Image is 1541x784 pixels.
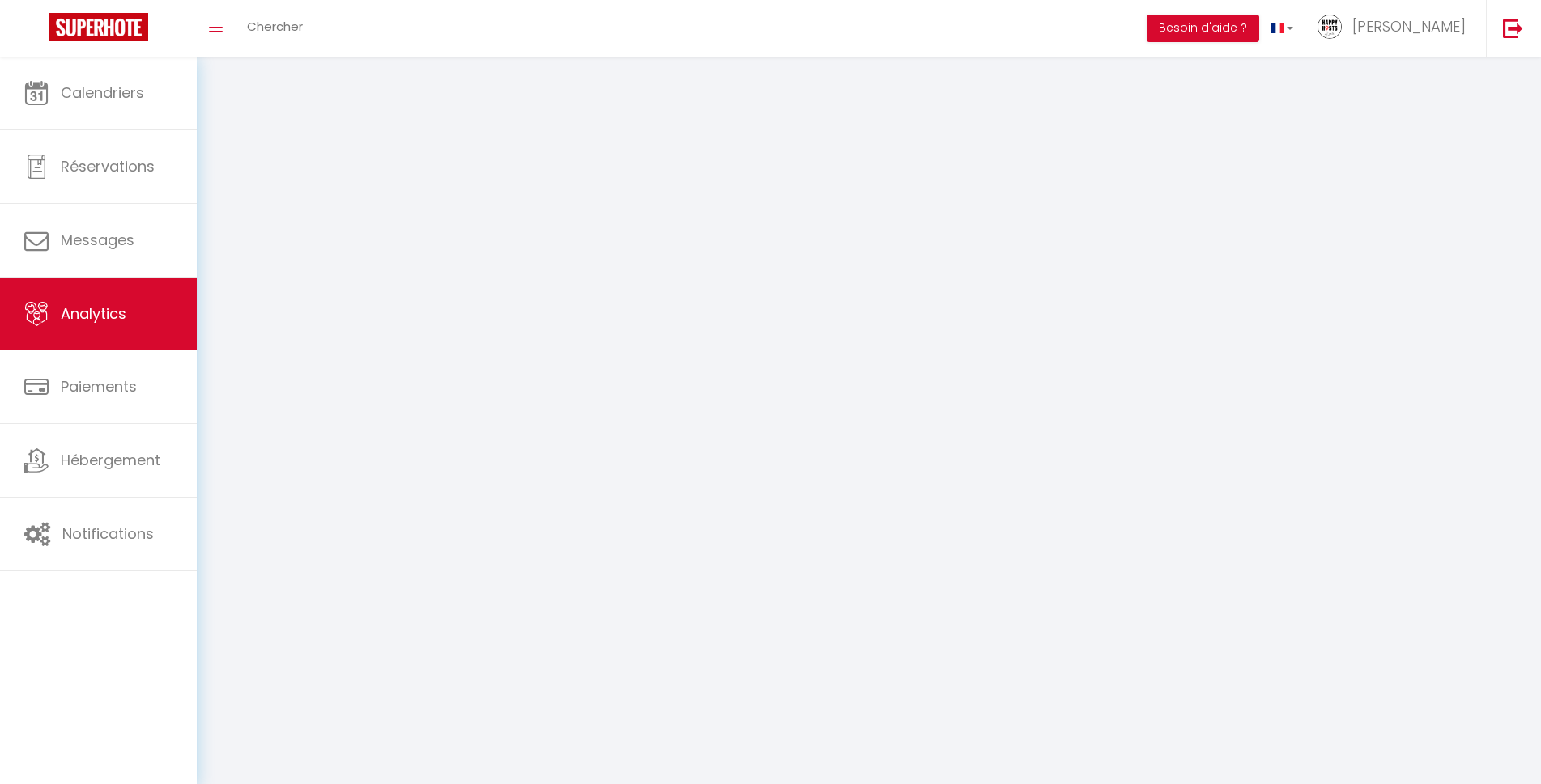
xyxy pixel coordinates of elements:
span: Calendriers [61,83,144,103]
span: Notifications [62,523,154,544]
span: Chercher [247,18,303,35]
button: Besoin d'aide ? [1147,15,1259,42]
span: [PERSON_NAME] [1352,16,1466,36]
span: Réservations [61,156,155,176]
span: Analytics [61,303,126,324]
span: Paiements [61,376,137,396]
img: logout [1503,18,1523,38]
img: Super Booking [49,13,148,41]
span: Messages [61,230,134,250]
button: Ouvrir le widget de chat LiveChat [13,6,62,55]
span: Hébergement [61,450,160,470]
img: ... [1318,15,1342,39]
